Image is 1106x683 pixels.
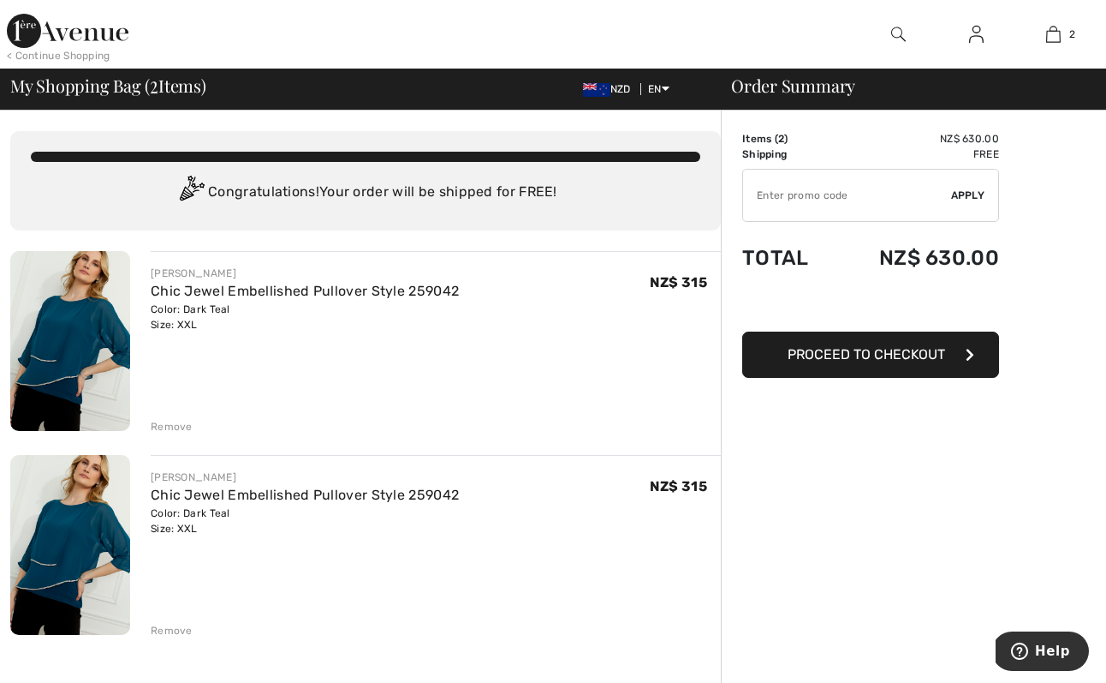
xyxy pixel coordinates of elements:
div: < Continue Shopping [7,48,110,63]
img: search the website [891,24,906,45]
td: Free [834,147,999,162]
span: NZ$ 315 [650,274,707,291]
span: Proceed to Checkout [788,346,945,362]
div: Color: Dark Teal Size: XXL [151,302,459,333]
a: 2 [1016,24,1091,45]
span: NZ$ 315 [650,478,707,494]
td: Items ( ) [742,131,834,147]
img: My Info [969,24,984,45]
img: Chic Jewel Embellished Pullover Style 259042 [10,455,130,635]
img: My Bag [1046,24,1061,45]
img: Chic Jewel Embellished Pullover Style 259042 [10,251,130,431]
span: EN [648,83,669,95]
td: Total [742,229,834,287]
div: Color: Dark Teal Size: XXL [151,506,459,536]
div: Congratulations! Your order will be shipped for FREE! [31,176,700,210]
span: 2 [150,73,158,95]
div: [PERSON_NAME] [151,470,459,485]
a: Chic Jewel Embellished Pullover Style 259042 [151,487,459,503]
span: 2 [1069,27,1075,42]
span: My Shopping Bag ( Items) [10,77,206,94]
span: NZD [583,83,638,95]
div: Order Summary [711,77,1096,94]
td: Shipping [742,147,834,162]
img: 1ère Avenue [7,14,128,48]
td: NZ$ 630.00 [834,229,999,287]
img: Congratulation2.svg [174,176,208,210]
a: Chic Jewel Embellished Pullover Style 259042 [151,283,459,299]
button: Proceed to Checkout [742,332,999,378]
a: Sign In [955,24,997,45]
input: Promo code [743,170,951,221]
span: Apply [951,188,985,203]
td: NZ$ 630.00 [834,131,999,147]
span: 2 [778,133,784,145]
div: Remove [151,419,193,434]
div: [PERSON_NAME] [151,266,459,281]
img: New Zealand Dollar [583,83,610,97]
iframe: PayPal [742,287,999,326]
iframe: Opens a widget where you can find more information [996,632,1089,674]
div: Remove [151,623,193,638]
